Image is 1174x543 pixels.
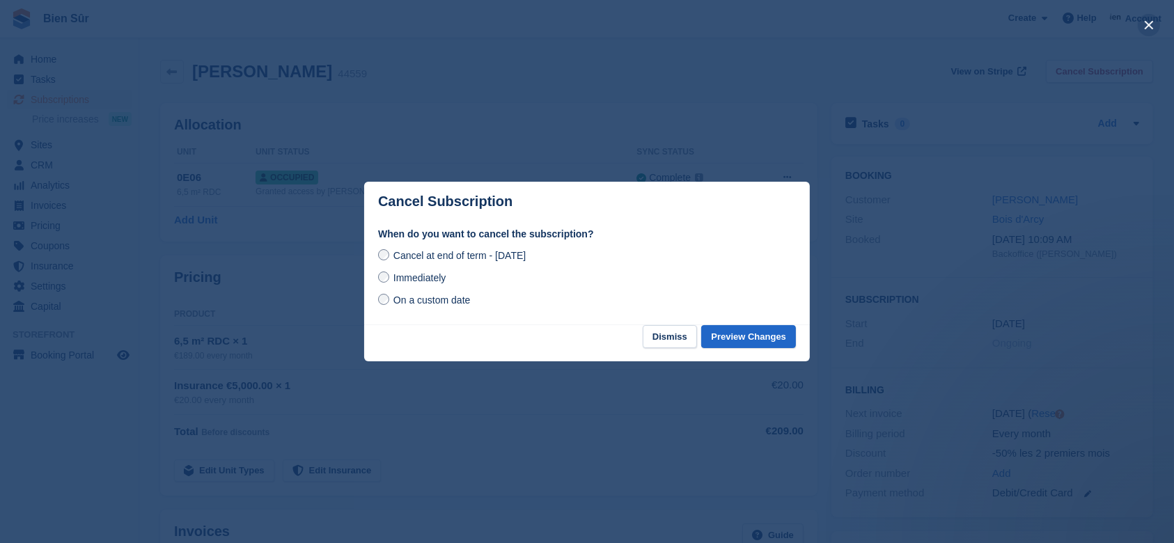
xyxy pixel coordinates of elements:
button: close [1138,14,1160,36]
p: Cancel Subscription [378,194,512,210]
span: On a custom date [393,294,471,306]
span: Cancel at end of term - [DATE] [393,250,526,261]
input: On a custom date [378,294,389,305]
button: Dismiss [643,325,697,348]
button: Preview Changes [701,325,796,348]
label: When do you want to cancel the subscription? [378,227,796,242]
span: Immediately [393,272,446,283]
input: Cancel at end of term - [DATE] [378,249,389,260]
input: Immediately [378,271,389,283]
